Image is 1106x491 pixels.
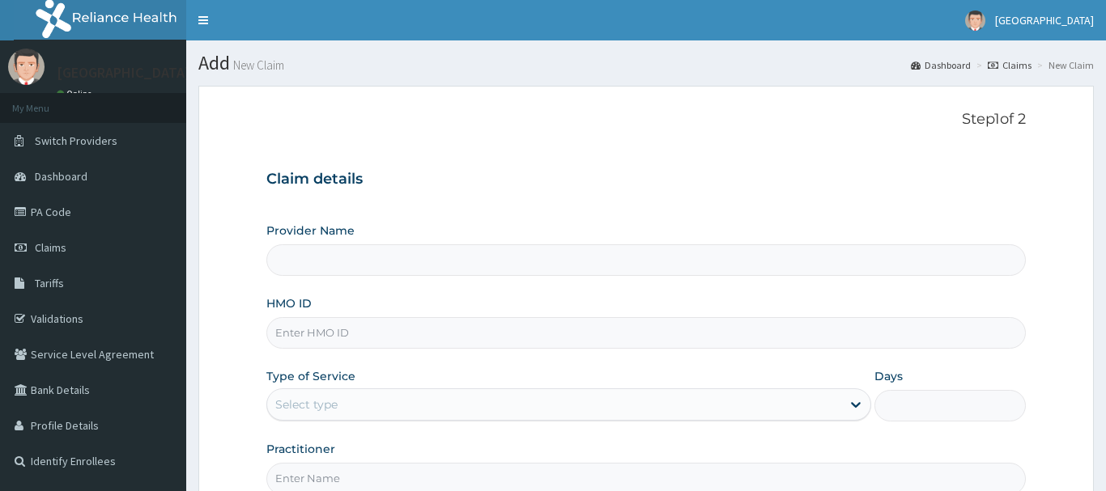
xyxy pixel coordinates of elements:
[874,368,903,384] label: Days
[911,58,971,72] a: Dashboard
[35,133,117,148] span: Switch Providers
[965,11,985,31] img: User Image
[35,240,66,255] span: Claims
[266,368,355,384] label: Type of Service
[57,88,96,99] a: Online
[266,111,1026,129] p: Step 1 of 2
[266,317,1026,349] input: Enter HMO ID
[57,66,190,80] p: [GEOGRAPHIC_DATA]
[275,396,338,413] div: Select type
[8,49,45,85] img: User Image
[988,58,1032,72] a: Claims
[1033,58,1094,72] li: New Claim
[266,295,312,311] label: HMO ID
[266,441,335,457] label: Practitioner
[35,169,87,184] span: Dashboard
[995,13,1094,28] span: [GEOGRAPHIC_DATA]
[230,59,284,71] small: New Claim
[266,171,1026,188] h3: Claim details
[198,53,1094,74] h1: Add
[35,276,64,290] span: Tariffs
[266,222,355,239] label: Provider Name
